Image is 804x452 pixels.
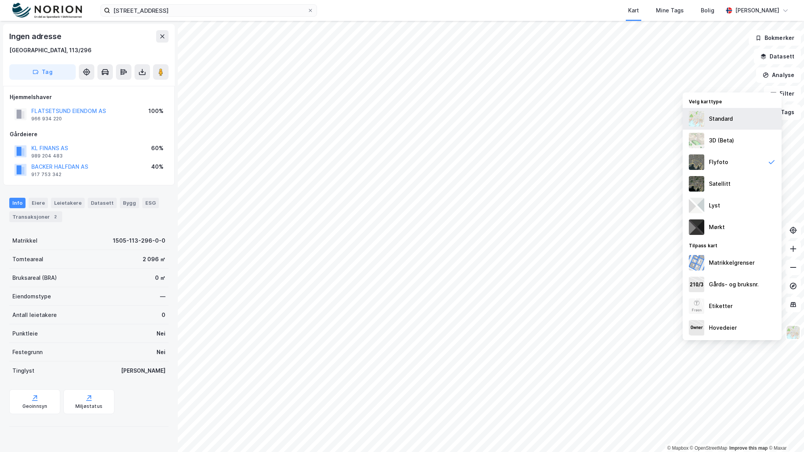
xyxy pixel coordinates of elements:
[689,154,704,170] img: Z
[9,30,63,43] div: Ingen adresse
[689,176,704,192] img: 9k=
[9,211,62,222] div: Transaksjoner
[10,92,168,102] div: Hjemmelshaver
[689,219,704,235] img: nCdM7BzjoCAAAAAElFTkSuQmCC
[143,255,165,264] div: 2 096 ㎡
[628,6,639,15] div: Kart
[709,223,725,232] div: Mørkt
[689,111,704,127] img: Z
[31,116,62,122] div: 966 934 220
[10,130,168,139] div: Gårdeiere
[12,366,34,375] div: Tinglyst
[749,30,801,46] button: Bokmerker
[709,158,728,167] div: Flyfoto
[113,236,165,245] div: 1505-113-296-0-0
[12,273,57,282] div: Bruksareal (BRA)
[709,114,733,123] div: Standard
[689,320,704,336] img: majorOwner.b5e170eddb5c04bfeeff.jpeg
[709,136,734,145] div: 3D (Beta)
[683,94,782,108] div: Velg karttype
[121,366,165,375] div: [PERSON_NAME]
[31,171,61,178] div: 917 753 342
[29,198,48,208] div: Eiere
[689,255,704,271] img: cadastreBorders.cfe08de4b5ddd52a10de.jpeg
[689,298,704,314] img: Z
[157,348,165,357] div: Nei
[88,198,117,208] div: Datasett
[75,403,102,409] div: Miljøstatus
[12,329,38,338] div: Punktleie
[709,201,720,210] div: Lyst
[690,445,727,451] a: OpenStreetMap
[754,49,801,64] button: Datasett
[756,67,801,83] button: Analyse
[709,301,732,311] div: Etiketter
[786,325,801,340] img: Z
[701,6,714,15] div: Bolig
[689,198,704,213] img: luj3wr1y2y3+OchiMxRmMxRlscgabnMEmZ7DJGWxyBpucwSZnsMkZbHIGm5zBJmewyRlscgabnMEmZ7DJGWxyBpucwSZnsMkZ...
[162,310,165,320] div: 0
[120,198,139,208] div: Bygg
[110,5,307,16] input: Søk på adresse, matrikkel, gårdeiere, leietakere eller personer
[12,255,43,264] div: Tomteareal
[12,236,37,245] div: Matrikkel
[764,86,801,101] button: Filter
[51,198,85,208] div: Leietakere
[9,46,92,55] div: [GEOGRAPHIC_DATA], 113/296
[709,280,759,289] div: Gårds- og bruksnr.
[155,273,165,282] div: 0 ㎡
[765,415,804,452] iframe: Chat Widget
[142,198,159,208] div: ESG
[683,238,782,252] div: Tilpass kart
[151,162,164,171] div: 40%
[151,144,164,153] div: 60%
[12,292,51,301] div: Eiendomstype
[31,153,63,159] div: 989 204 483
[12,3,82,19] img: norion-logo.80e7a08dc31c2e691866.png
[729,445,768,451] a: Improve this map
[22,403,48,409] div: Geoinnsyn
[160,292,165,301] div: —
[689,133,704,148] img: Z
[765,415,804,452] div: Kontrollprogram for chat
[157,329,165,338] div: Nei
[148,106,164,116] div: 100%
[12,310,57,320] div: Antall leietakere
[709,258,755,267] div: Matrikkelgrenser
[656,6,684,15] div: Mine Tags
[735,6,779,15] div: [PERSON_NAME]
[689,277,704,292] img: cadastreKeys.547ab17ec502f5a4ef2b.jpeg
[51,213,59,221] div: 2
[12,348,43,357] div: Festegrunn
[9,64,76,80] button: Tag
[9,198,26,208] div: Info
[709,179,731,188] div: Satellitt
[667,445,688,451] a: Mapbox
[765,104,801,120] button: Tags
[709,323,737,332] div: Hovedeier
